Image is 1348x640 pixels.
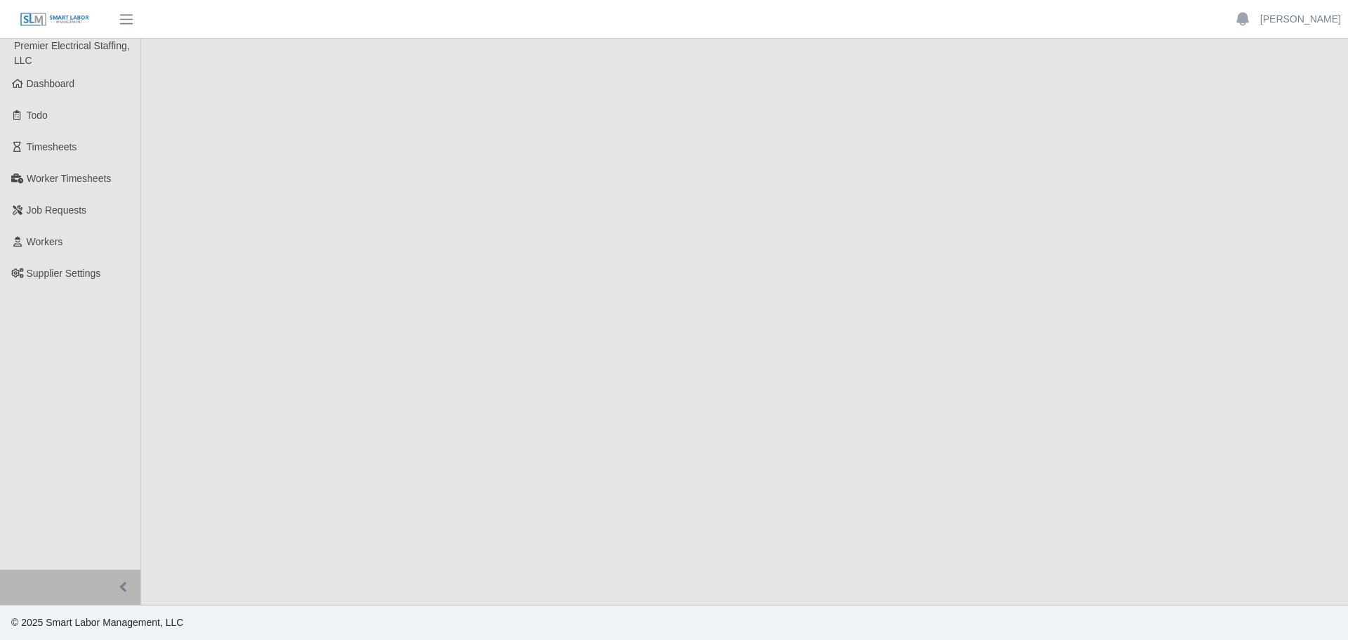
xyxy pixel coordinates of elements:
[1260,12,1341,27] a: [PERSON_NAME]
[27,173,111,184] span: Worker Timesheets
[27,78,75,89] span: Dashboard
[27,268,101,279] span: Supplier Settings
[27,236,63,247] span: Workers
[27,141,77,152] span: Timesheets
[27,110,48,121] span: Todo
[20,12,90,27] img: SLM Logo
[27,204,87,216] span: Job Requests
[11,617,183,628] span: © 2025 Smart Labor Management, LLC
[14,40,130,66] span: Premier Electrical Staffing, LLC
